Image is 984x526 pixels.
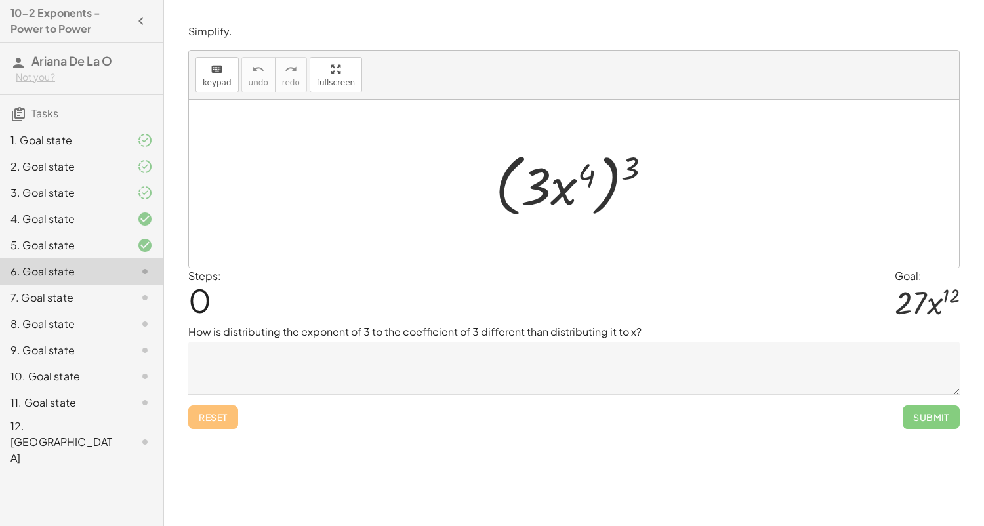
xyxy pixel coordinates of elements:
i: Task not started. [137,290,153,306]
div: 10. Goal state [10,369,116,384]
i: Task finished and part of it marked as correct. [137,185,153,201]
span: 0 [188,280,211,320]
i: Task not started. [137,316,153,332]
i: redo [285,62,297,77]
div: Not you? [16,71,153,84]
div: Goal: [895,268,960,284]
i: Task finished and correct. [137,211,153,227]
button: redoredo [275,57,307,92]
span: fullscreen [317,78,355,87]
div: 1. Goal state [10,132,116,148]
span: keypad [203,78,232,87]
div: 11. Goal state [10,395,116,411]
label: Steps: [188,269,221,283]
i: Task not started. [137,264,153,279]
button: keyboardkeypad [195,57,239,92]
h4: 10-2 Exponents - Power to Power [10,5,129,37]
div: 7. Goal state [10,290,116,306]
p: How is distributing the exponent of 3 to the coefficient of 3 different than distributing it to x? [188,324,960,340]
div: 3. Goal state [10,185,116,201]
i: Task not started. [137,395,153,411]
i: Task not started. [137,342,153,358]
div: 2. Goal state [10,159,116,174]
i: Task not started. [137,434,153,450]
span: undo [249,78,268,87]
i: Task finished and correct. [137,237,153,253]
div: 8. Goal state [10,316,116,332]
p: Simplify. [188,24,960,39]
div: 6. Goal state [10,264,116,279]
button: undoundo [241,57,276,92]
button: fullscreen [310,57,362,92]
i: undo [252,62,264,77]
div: 9. Goal state [10,342,116,358]
span: redo [282,78,300,87]
i: keyboard [211,62,223,77]
i: Task finished and part of it marked as correct. [137,132,153,148]
i: Task finished and part of it marked as correct. [137,159,153,174]
div: 5. Goal state [10,237,116,253]
span: Tasks [31,106,58,120]
div: 4. Goal state [10,211,116,227]
i: Task not started. [137,369,153,384]
div: 12. [GEOGRAPHIC_DATA] [10,418,116,466]
span: Ariana De La O [31,53,112,68]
